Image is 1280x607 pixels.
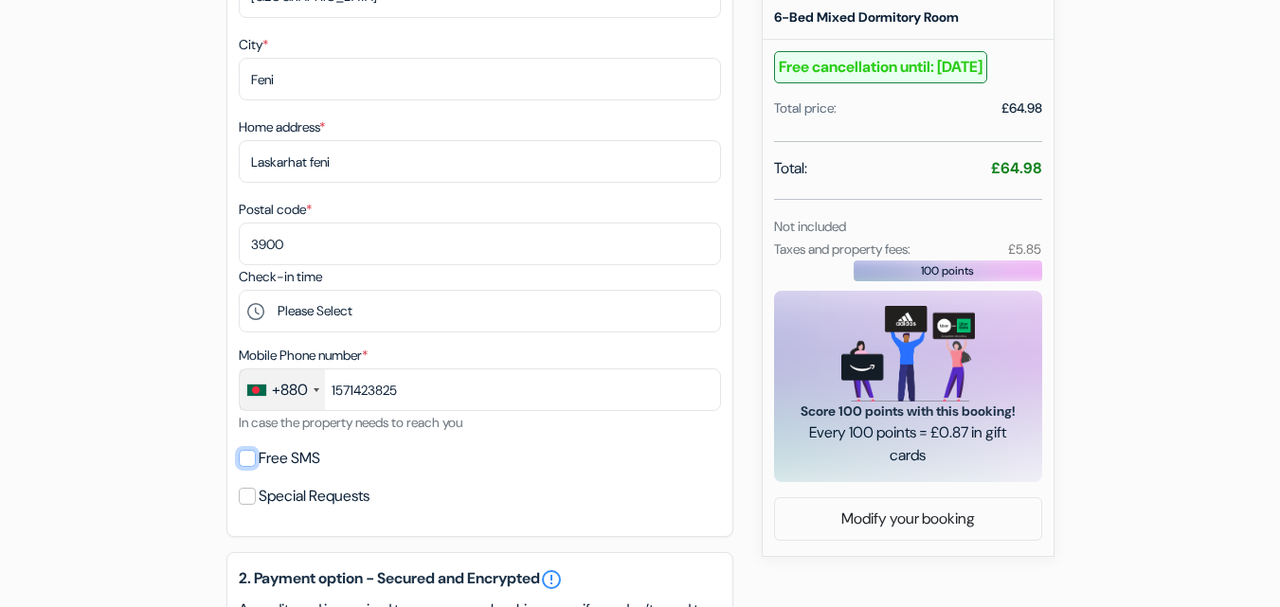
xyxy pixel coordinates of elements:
img: gift_card_hero_new.png [841,306,975,402]
label: Postal code [239,200,312,220]
label: Special Requests [259,483,370,509]
small: Not included [774,218,846,235]
small: In case the property needs to reach you [239,414,462,431]
label: Check-in time [239,267,322,287]
a: Modify your booking [775,501,1041,537]
div: Bangladesh (বাংলাদেশ): +880 [240,369,325,410]
span: Every 100 points = £0.87 in gift cards [797,421,1019,467]
span: Score 100 points with this booking! [797,402,1019,421]
span: 100 points [921,262,974,279]
strong: £64.98 [991,158,1042,178]
label: Mobile Phone number [239,346,368,366]
small: Taxes and property fees: [774,241,910,258]
b: Free cancellation until: [DATE] [774,51,987,83]
label: Free SMS [259,445,320,472]
label: Home address [239,117,325,137]
a: error_outline [540,568,563,591]
div: Total price: [774,98,837,118]
label: City [239,35,268,55]
div: £64.98 [1001,98,1042,118]
div: +880 [272,379,308,402]
h5: 2. Payment option - Secured and Encrypted [239,568,721,591]
input: 1812-345678 [239,368,721,411]
b: 6-Bed Mixed Dormitory Room [774,9,959,26]
small: £5.85 [1008,241,1041,258]
span: Total: [774,157,807,180]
